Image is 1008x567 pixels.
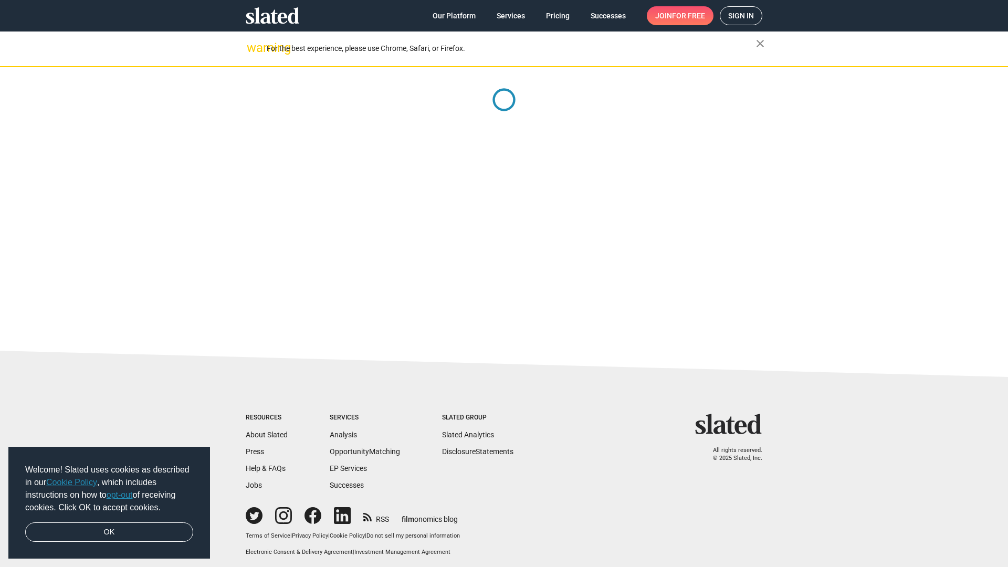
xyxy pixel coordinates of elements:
[267,41,756,56] div: For the best experience, please use Chrome, Safari, or Firefox.
[330,414,400,422] div: Services
[546,6,570,25] span: Pricing
[246,447,264,456] a: Press
[330,464,367,472] a: EP Services
[672,6,705,25] span: for free
[246,481,262,489] a: Jobs
[107,490,133,499] a: opt-out
[720,6,762,25] a: Sign in
[246,549,353,555] a: Electronic Consent & Delivery Agreement
[292,532,328,539] a: Privacy Policy
[582,6,634,25] a: Successes
[330,430,357,439] a: Analysis
[8,447,210,559] div: cookieconsent
[754,37,766,50] mat-icon: close
[246,464,286,472] a: Help & FAQs
[328,532,330,539] span: |
[353,549,354,555] span: |
[402,515,414,523] span: film
[366,532,460,540] button: Do not sell my personal information
[246,414,288,422] div: Resources
[647,6,713,25] a: Joinfor free
[330,532,365,539] a: Cookie Policy
[728,7,754,25] span: Sign in
[246,430,288,439] a: About Slated
[246,532,290,539] a: Terms of Service
[330,481,364,489] a: Successes
[591,6,626,25] span: Successes
[538,6,578,25] a: Pricing
[363,508,389,524] a: RSS
[424,6,484,25] a: Our Platform
[247,41,259,54] mat-icon: warning
[488,6,533,25] a: Services
[354,549,450,555] a: Investment Management Agreement
[365,532,366,539] span: |
[655,6,705,25] span: Join
[330,447,400,456] a: OpportunityMatching
[433,6,476,25] span: Our Platform
[25,464,193,514] span: Welcome! Slated uses cookies as described in our , which includes instructions on how to of recei...
[442,430,494,439] a: Slated Analytics
[25,522,193,542] a: dismiss cookie message
[46,478,97,487] a: Cookie Policy
[497,6,525,25] span: Services
[702,447,762,462] p: All rights reserved. © 2025 Slated, Inc.
[442,414,513,422] div: Slated Group
[402,506,458,524] a: filmonomics blog
[290,532,292,539] span: |
[442,447,513,456] a: DisclosureStatements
